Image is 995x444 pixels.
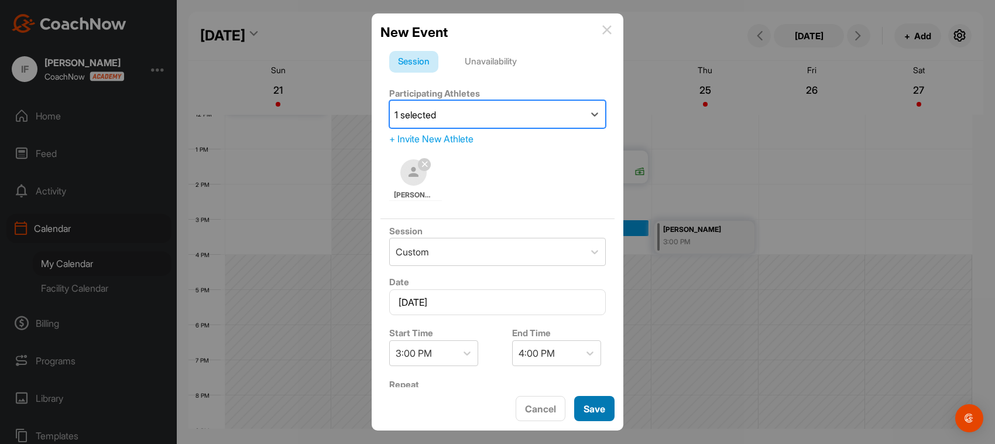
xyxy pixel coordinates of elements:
input: Select Date [389,289,606,315]
label: Repeat [389,379,419,390]
label: Date [389,276,409,288]
div: Unavailability [456,51,526,73]
button: Cancel [516,396,565,421]
span: [PERSON_NAME] [394,190,434,200]
div: 1 selected [394,108,436,122]
label: Participating Athletes [389,88,480,99]
div: Custom [396,245,429,259]
label: Session [389,226,423,237]
label: End Time [512,327,551,339]
img: square_default-ef6cabf814de5a2bf16c804365e32c732080f9872bdf737d349900a9daf73cf9.png [400,159,427,186]
h2: New Event [380,22,448,42]
span: Cancel [525,403,556,415]
button: Save [574,396,615,421]
div: 3:00 PM [396,346,432,360]
div: 4:00 PM [519,346,555,360]
label: Start Time [389,327,433,339]
div: Open Intercom Messenger [955,404,983,432]
span: Save [584,403,605,415]
img: info [602,25,612,35]
div: Session [389,51,438,73]
div: + Invite New Athlete [389,132,606,146]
